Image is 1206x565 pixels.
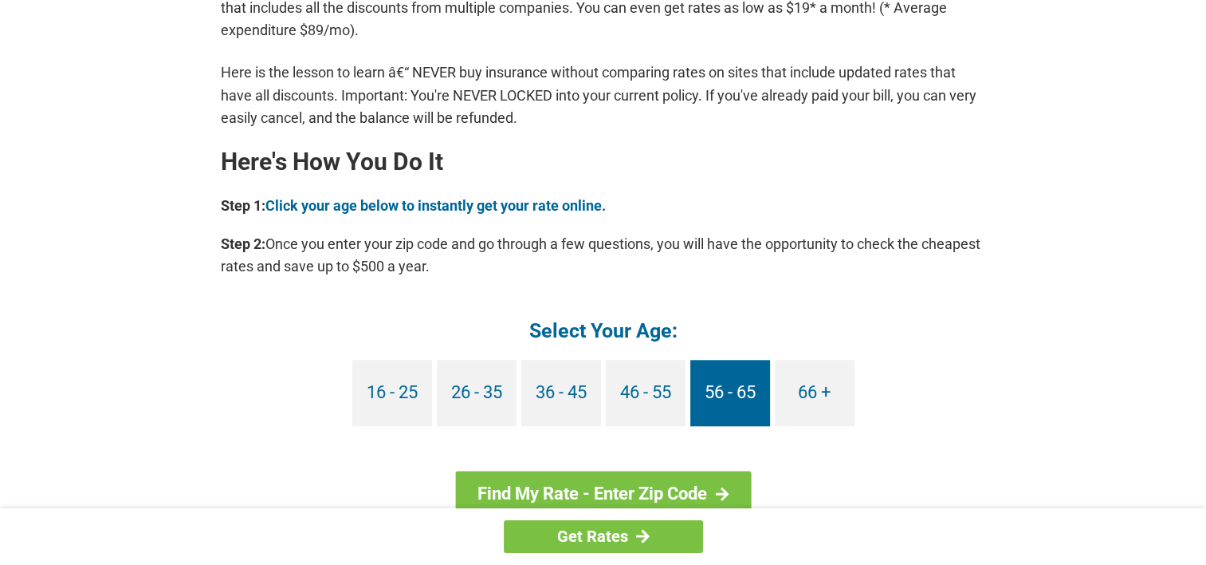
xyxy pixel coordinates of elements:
a: Get Rates [504,520,703,553]
a: Find My Rate - Enter Zip Code [455,471,751,517]
a: 26 - 35 [437,360,517,426]
a: 56 - 65 [690,360,770,426]
b: Step 1: [221,197,265,214]
p: Here is the lesson to learn â€“ NEVER buy insurance without comparing rates on sites that include... [221,61,986,128]
a: 66 + [775,360,854,426]
b: Step 2: [221,235,265,252]
a: 46 - 55 [606,360,685,426]
a: 36 - 45 [521,360,601,426]
h4: Select Your Age: [221,318,986,344]
p: Once you enter your zip code and go through a few questions, you will have the opportunity to che... [221,233,986,278]
h2: Here's How You Do It [221,149,986,175]
a: Click your age below to instantly get your rate online. [265,197,606,214]
a: 16 - 25 [352,360,432,426]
